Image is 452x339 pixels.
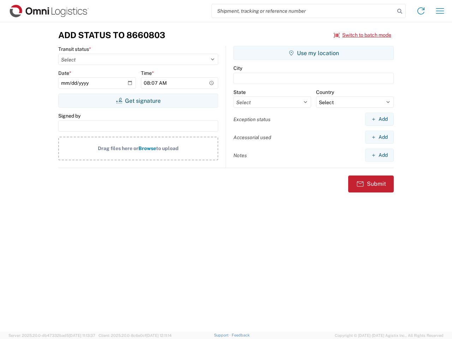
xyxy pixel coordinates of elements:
[232,333,250,337] a: Feedback
[365,131,394,144] button: Add
[58,94,218,108] button: Get signature
[8,333,95,338] span: Server: 2025.20.0-db47332bad5
[58,70,71,76] label: Date
[233,46,394,60] button: Use my location
[98,145,138,151] span: Drag files here or
[138,145,156,151] span: Browse
[58,30,165,40] h3: Add Status to 8660803
[233,116,270,123] label: Exception status
[233,65,242,71] label: City
[316,89,334,95] label: Country
[214,333,232,337] a: Support
[58,46,91,52] label: Transit status
[233,89,246,95] label: State
[365,113,394,126] button: Add
[141,70,154,76] label: Time
[365,149,394,162] button: Add
[99,333,172,338] span: Client: 2025.20.0-8c6e0cf
[335,332,444,339] span: Copyright © [DATE]-[DATE] Agistix Inc., All Rights Reserved
[212,4,395,18] input: Shipment, tracking or reference number
[233,134,271,141] label: Accessorial used
[69,333,95,338] span: [DATE] 11:13:37
[156,145,179,151] span: to upload
[58,113,81,119] label: Signed by
[334,29,391,41] button: Switch to batch mode
[233,152,247,159] label: Notes
[348,176,394,192] button: Submit
[146,333,172,338] span: [DATE] 12:11:14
